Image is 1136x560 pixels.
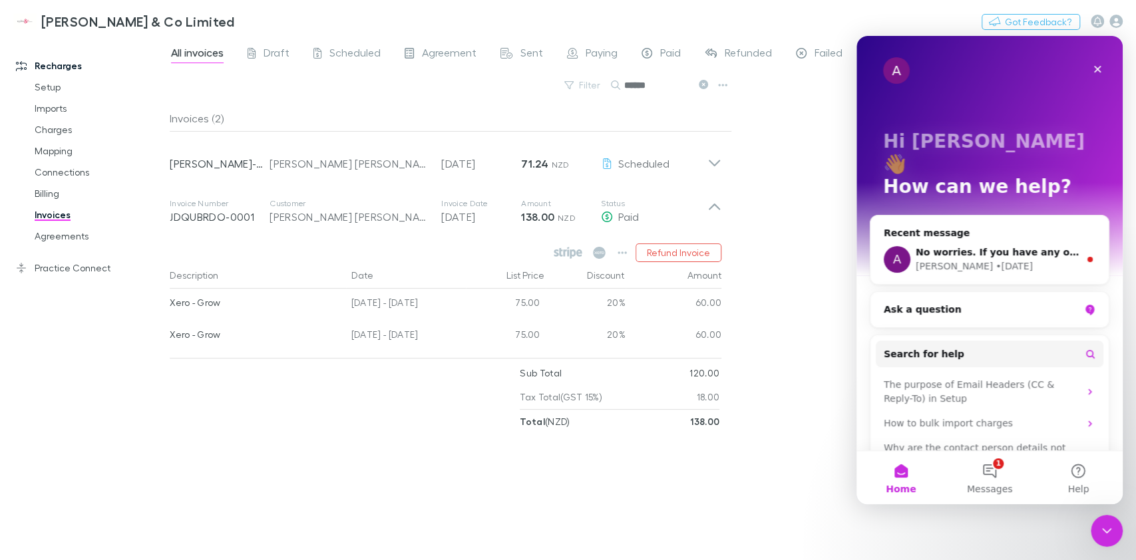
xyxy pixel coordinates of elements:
[690,416,719,427] strong: 138.00
[21,183,180,204] a: Billing
[159,132,732,185] div: [PERSON_NAME]-0604[PERSON_NAME] [PERSON_NAME][DATE]71.24 NZDScheduled
[815,46,843,63] span: Failed
[27,405,223,433] div: Why are the contact person details not appearing in the mapping tab?
[171,46,224,63] span: All invoices
[558,77,608,93] button: Filter
[110,448,156,458] span: Messages
[346,289,466,321] div: [DATE] - [DATE]
[329,46,381,63] span: Scheduled
[618,157,669,170] span: Scheduled
[13,255,253,292] div: Ask a question
[19,400,247,438] div: Why are the contact person details not appearing in the mapping tab?
[441,198,521,209] p: Invoice Date
[5,5,243,37] a: [PERSON_NAME] & Co Limited
[19,305,247,331] button: Search for help
[558,213,576,223] span: NZD
[139,223,176,237] div: • [DATE]
[1091,515,1123,547] iframe: Intercom live chat
[19,337,247,375] div: The purpose of Email Headers (CC & Reply-To) in Setup
[441,209,521,225] p: [DATE]
[21,140,180,162] a: Mapping
[3,55,180,76] a: Recharges
[856,36,1123,504] iframe: Intercom live chat
[89,415,177,468] button: Messages
[601,198,707,209] p: Status
[520,416,545,427] strong: Total
[21,119,180,140] a: Charges
[660,46,681,63] span: Paid
[982,14,1080,30] button: Got Feedback?
[270,209,428,225] div: [PERSON_NAME] [PERSON_NAME]
[13,13,36,29] img: Epplett & Co Limited's Logo
[27,380,223,394] div: How to bulk import charges
[586,46,618,63] span: Paying
[59,211,490,221] span: No worries. If you have any other questions, feel free to reach back. Thanks, Rem
[21,76,180,98] a: Setup
[41,13,235,29] h3: [PERSON_NAME] & Co Limited
[21,162,180,183] a: Connections
[626,321,722,352] div: 60.00
[229,21,253,45] div: Close
[170,321,341,349] div: Xero - Grow
[264,46,289,63] span: Draft
[29,448,59,458] span: Home
[170,156,270,172] p: [PERSON_NAME]-0604
[27,267,223,281] div: Ask a question
[21,98,180,119] a: Imports
[170,198,270,209] p: Invoice Number
[546,289,626,321] div: 20%
[211,448,232,458] span: Help
[170,289,341,317] div: Xero - Grow
[59,223,136,237] div: [PERSON_NAME]
[520,46,543,63] span: Sent
[689,361,719,385] p: 120.00
[636,243,721,262] button: Refund Invoice
[466,321,546,352] div: 75.00
[521,210,554,223] strong: 138.00
[441,156,521,172] p: [DATE]
[466,289,546,321] div: 75.00
[270,198,428,209] p: Customer
[170,209,270,225] p: JDQUBRDO-0001
[521,198,601,209] p: Amount
[178,415,266,468] button: Help
[270,156,428,172] div: [PERSON_NAME] [PERSON_NAME]
[520,385,602,409] p: Tax Total (GST 15%)
[725,46,772,63] span: Refunded
[346,321,466,352] div: [DATE] - [DATE]
[551,160,569,170] span: NZD
[27,311,108,325] span: Search for help
[521,157,548,170] strong: 71.24
[520,410,570,434] p: ( NZD )
[21,225,180,247] a: Agreements
[19,375,247,400] div: How to bulk import charges
[27,342,223,370] div: The purpose of Email Headers (CC & Reply-To) in Setup
[697,385,720,409] p: 18.00
[21,204,180,225] a: Invoices
[520,361,562,385] p: Sub Total
[422,46,476,63] span: Agreement
[626,289,722,321] div: 60.00
[618,210,639,223] span: Paid
[159,185,732,238] div: Invoice NumberJDQUBRDO-0001Customer[PERSON_NAME] [PERSON_NAME]Invoice Date[DATE]Amount138.00 NZDS...
[546,321,626,352] div: 20%
[3,257,180,279] a: Practice Connect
